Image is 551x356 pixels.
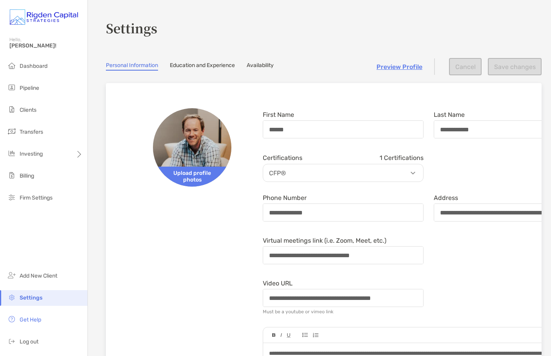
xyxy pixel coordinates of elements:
[7,149,16,158] img: investing icon
[313,333,318,338] img: Editor control icon
[20,194,53,201] span: Firm Settings
[20,63,47,69] span: Dashboard
[106,19,542,37] h3: Settings
[20,151,43,157] span: Investing
[272,333,276,337] img: Editor control icon
[263,154,424,162] div: Certifications
[7,271,16,280] img: add_new_client icon
[20,173,34,179] span: Billing
[170,62,235,71] a: Education and Experience
[7,292,16,302] img: settings icon
[20,107,36,113] span: Clients
[302,333,308,337] img: Editor control icon
[20,294,42,301] span: Settings
[287,333,291,338] img: Editor control icon
[376,63,422,71] a: Preview Profile
[263,194,307,201] label: Phone Number
[7,336,16,346] img: logout icon
[7,127,16,136] img: transfers icon
[380,154,424,162] span: 1 Certifications
[7,61,16,70] img: dashboard icon
[20,129,43,135] span: Transfers
[247,62,274,71] a: Availability
[20,316,41,323] span: Get Help
[153,167,231,187] span: Upload profile photos
[9,42,83,49] span: [PERSON_NAME]!
[20,338,38,345] span: Log out
[7,314,16,324] img: get-help icon
[153,108,231,187] img: Avatar
[263,237,386,244] label: Virtual meetings link (i.e. Zoom, Meet, etc.)
[7,105,16,114] img: clients icon
[263,280,293,287] label: Video URL
[20,272,57,279] span: Add New Client
[434,111,465,118] label: Last Name
[263,111,294,118] label: First Name
[7,193,16,202] img: firm-settings icon
[9,3,78,31] img: Zoe Logo
[265,168,425,178] p: CFP®
[106,62,158,71] a: Personal Information
[20,85,39,91] span: Pipeline
[434,194,458,201] label: Address
[263,309,333,314] div: Must be a youtube or vimeo link
[7,171,16,180] img: billing icon
[7,83,16,92] img: pipeline icon
[280,333,282,337] img: Editor control icon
